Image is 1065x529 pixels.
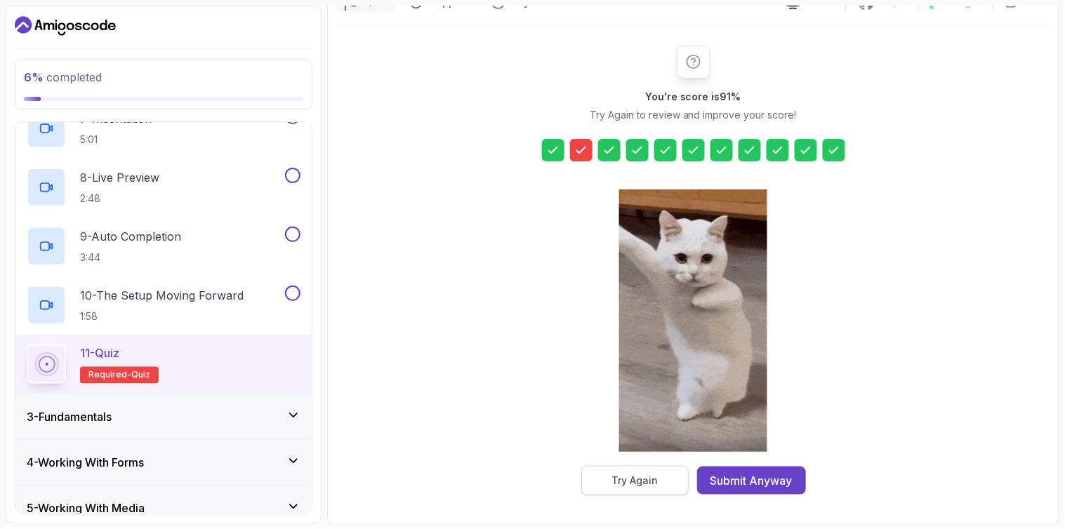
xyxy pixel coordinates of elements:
button: 10-The Setup Moving Forward1:58 [27,286,300,325]
p: 5:01 [80,133,152,147]
p: 11 - Quiz [80,344,119,361]
p: 10 - The Setup Moving Forward [80,287,244,304]
div: Try Again [611,474,658,488]
p: Try Again to review and improve your score! [590,108,797,122]
p: 1:58 [80,309,244,323]
h2: You're score is 91 % [645,90,741,104]
h3: 5 - Working With Media [27,500,145,516]
h3: 3 - Fundamentals [27,408,112,425]
h3: 4 - Working With Forms [27,454,144,471]
span: 6 % [24,70,44,84]
button: 3-Fundamentals [15,394,312,439]
p: 2:48 [80,192,159,206]
div: Submit Anyway [710,472,793,489]
p: 9 - Auto Completion [80,228,181,245]
span: completed [24,70,102,84]
button: Submit Anyway [697,467,806,495]
span: Required- [88,370,131,381]
button: Try Again [581,466,689,495]
button: 8-Live Preview2:48 [27,168,300,207]
button: 7-Indentation5:01 [27,109,300,148]
button: 11-QuizRequired-quiz [27,344,300,384]
a: Dashboard [15,15,116,37]
span: quiz [131,370,150,381]
button: 9-Auto Completion3:44 [27,227,300,266]
img: cool-cat [619,189,767,452]
p: 3:44 [80,250,181,264]
p: 8 - Live Preview [80,169,159,186]
button: 4-Working With Forms [15,440,312,485]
